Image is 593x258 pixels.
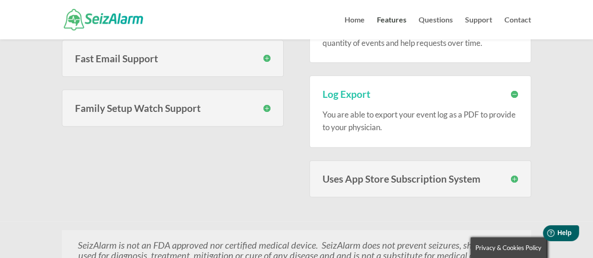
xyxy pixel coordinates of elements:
a: Home [345,16,365,39]
img: SeizAlarm [64,9,143,30]
h3: Fast Email Support [75,53,270,63]
a: Features [377,16,406,39]
a: Questions [419,16,453,39]
iframe: Help widget launcher [510,221,583,248]
p: You are able to export your event log as a PDF to provide to your physician. [323,108,518,133]
span: Privacy & Cookies Policy [475,244,541,251]
a: Support [465,16,492,39]
h3: Family Setup Watch Support [75,103,270,113]
h3: Log Export [323,89,518,99]
a: Contact [504,16,531,39]
h3: Uses App Store Subscription System [323,174,518,184]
